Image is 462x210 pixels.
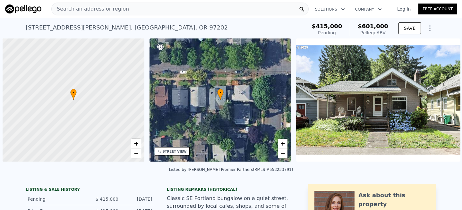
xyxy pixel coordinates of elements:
span: $601,000 [358,23,388,29]
span: $ 415,000 [96,197,118,202]
a: Zoom in [131,139,141,148]
div: STREET VIEW [163,149,187,154]
a: Log In [389,6,418,12]
span: + [134,139,138,147]
div: Pellego ARV [358,29,388,36]
span: − [134,149,138,157]
button: Company [350,4,387,15]
span: $415,000 [312,23,342,29]
span: Search an address or region [52,5,129,13]
div: Ask about this property [358,191,430,209]
img: Sale: 166851389 Parcel: 74751425 [296,38,460,162]
button: Solutions [310,4,350,15]
button: Show Options [424,22,436,35]
div: [DATE] [124,196,152,202]
span: • [217,90,224,96]
img: Pellego [5,4,41,13]
a: Zoom in [278,139,287,148]
div: • [70,89,77,100]
span: • [70,90,77,96]
div: • [217,89,224,100]
button: SAVE [398,22,421,34]
a: Zoom out [131,148,141,158]
a: Free Account [418,4,457,14]
div: Pending [28,196,85,202]
div: [STREET_ADDRESS][PERSON_NAME] , [GEOGRAPHIC_DATA] , OR 97202 [26,23,228,32]
div: Pending [312,29,342,36]
div: Listing Remarks (Historical) [167,187,295,192]
a: Zoom out [278,148,287,158]
span: − [281,149,285,157]
span: + [281,139,285,147]
div: Listed by [PERSON_NAME] Premier Partners (RMLS #553233791) [169,167,293,172]
div: LISTING & SALE HISTORY [26,187,154,193]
